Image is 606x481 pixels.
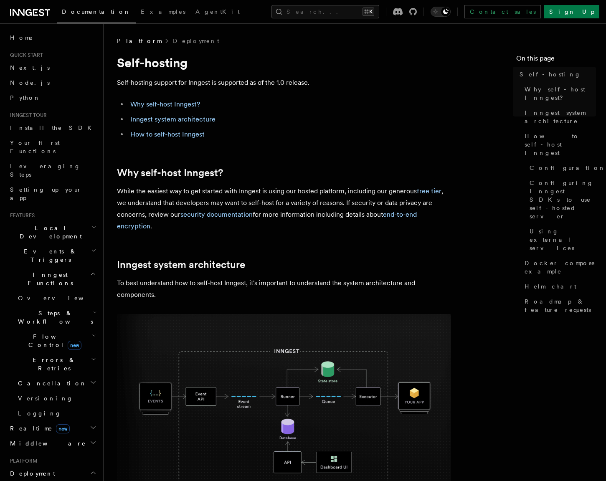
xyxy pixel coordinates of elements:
[10,139,60,154] span: Your first Functions
[521,294,596,317] a: Roadmap & feature requests
[15,356,91,372] span: Errors & Retries
[525,132,596,157] span: How to self-host Inngest
[57,3,136,23] a: Documentation
[516,53,596,67] h4: On this page
[195,8,240,15] span: AgentKit
[7,60,98,75] a: Next.js
[7,224,91,240] span: Local Development
[7,120,98,135] a: Install the SDK
[526,175,596,224] a: Configuring Inngest SDKs to use self-hosted server
[117,185,451,232] p: While the easiest way to get started with Inngest is using our hosted platform, including our gen...
[15,352,98,376] button: Errors & Retries
[130,100,200,108] a: Why self-host Inngest?
[130,115,216,123] a: Inngest system architecture
[68,341,81,350] span: new
[7,267,98,291] button: Inngest Functions
[520,70,581,78] span: Self-hosting
[431,7,451,17] button: Toggle dark mode
[117,55,451,70] h1: Self-hosting
[525,282,576,291] span: Helm chart
[521,105,596,129] a: Inngest system architecture
[15,309,93,326] span: Steps & Workflows
[530,227,596,252] span: Using external services
[7,421,98,436] button: Realtimenew
[7,75,98,90] a: Node.js
[7,112,47,119] span: Inngest tour
[526,224,596,256] a: Using external services
[363,8,374,16] kbd: ⌘K
[7,466,98,481] button: Deployment
[271,5,379,18] button: Search...⌘K
[525,109,596,125] span: Inngest system architecture
[525,297,596,314] span: Roadmap & feature requests
[516,67,596,82] a: Self-hosting
[7,244,98,267] button: Events & Triggers
[15,291,98,306] a: Overview
[7,90,98,105] a: Python
[62,8,131,15] span: Documentation
[15,406,98,421] a: Logging
[117,37,161,45] span: Platform
[521,279,596,294] a: Helm chart
[7,159,98,182] a: Leveraging Steps
[7,439,86,448] span: Middleware
[10,33,33,42] span: Home
[525,85,596,102] span: Why self-host Inngest?
[190,3,245,23] a: AgentKit
[7,30,98,45] a: Home
[117,277,451,301] p: To best understand how to self-host Inngest, it's important to understand the system architecture...
[521,256,596,279] a: Docker compose example
[544,5,599,18] a: Sign Up
[7,271,90,287] span: Inngest Functions
[130,130,205,138] a: How to self-host Inngest
[10,163,81,178] span: Leveraging Steps
[15,379,87,387] span: Cancellation
[7,469,55,478] span: Deployment
[117,167,223,179] a: Why self-host Inngest?
[7,182,98,205] a: Setting up your app
[180,210,253,218] a: security documentation
[173,37,219,45] a: Deployment
[464,5,541,18] a: Contact sales
[7,220,98,244] button: Local Development
[15,332,92,349] span: Flow Control
[7,52,43,58] span: Quick start
[521,82,596,105] a: Why self-host Inngest?
[10,94,41,101] span: Python
[10,124,96,131] span: Install the SDK
[7,458,38,464] span: Platform
[136,3,190,23] a: Examples
[7,135,98,159] a: Your first Functions
[15,376,98,391] button: Cancellation
[530,179,596,220] span: Configuring Inngest SDKs to use self-hosted server
[10,64,50,71] span: Next.js
[56,424,70,433] span: new
[526,160,596,175] a: Configuration
[7,212,35,219] span: Features
[7,247,91,264] span: Events & Triggers
[7,424,70,433] span: Realtime
[15,306,98,329] button: Steps & Workflows
[417,187,441,195] a: free tier
[15,391,98,406] a: Versioning
[18,295,104,301] span: Overview
[18,410,61,417] span: Logging
[141,8,185,15] span: Examples
[530,164,606,172] span: Configuration
[117,77,451,89] p: Self-hosting support for Inngest is supported as of the 1.0 release.
[15,329,98,352] button: Flow Controlnew
[10,79,50,86] span: Node.js
[7,436,98,451] button: Middleware
[525,259,596,276] span: Docker compose example
[7,291,98,421] div: Inngest Functions
[10,186,82,201] span: Setting up your app
[18,395,73,402] span: Versioning
[117,259,245,271] a: Inngest system architecture
[521,129,596,160] a: How to self-host Inngest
